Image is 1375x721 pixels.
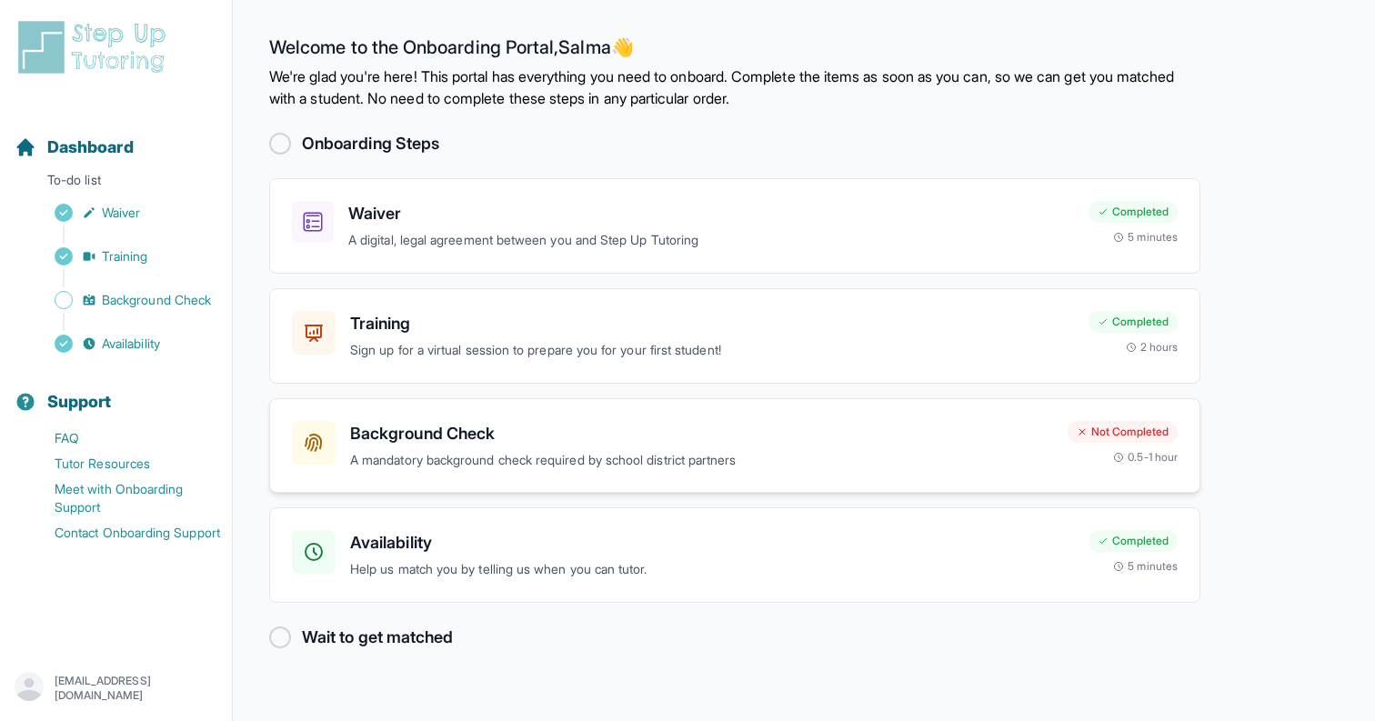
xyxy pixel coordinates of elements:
[102,247,148,265] span: Training
[15,451,232,476] a: Tutor Resources
[102,335,160,353] span: Availability
[350,340,1074,361] p: Sign up for a virtual session to prepare you for your first student!
[1113,559,1178,574] div: 5 minutes
[7,171,225,196] p: To-do list
[7,360,225,422] button: Support
[15,520,232,546] a: Contact Onboarding Support
[1089,201,1178,223] div: Completed
[15,18,176,76] img: logo
[15,287,232,313] a: Background Check
[15,476,232,520] a: Meet with Onboarding Support
[55,674,217,703] p: [EMAIL_ADDRESS][DOMAIN_NAME]
[350,559,1074,580] p: Help us match you by telling us when you can tutor.
[1113,450,1178,465] div: 0.5-1 hour
[102,291,211,309] span: Background Check
[1089,311,1178,333] div: Completed
[269,507,1200,603] a: AvailabilityHelp us match you by telling us when you can tutor.Completed5 minutes
[302,625,453,650] h2: Wait to get matched
[350,450,1053,471] p: A mandatory background check required by school district partners
[269,288,1200,384] a: TrainingSign up for a virtual session to prepare you for your first student!Completed2 hours
[1113,230,1178,245] div: 5 minutes
[348,230,1074,251] p: A digital, legal agreement between you and Step Up Tutoring
[350,530,1074,556] h3: Availability
[102,204,140,222] span: Waiver
[1089,530,1178,552] div: Completed
[269,398,1200,494] a: Background CheckA mandatory background check required by school district partnersNot Completed0.5...
[15,135,134,160] a: Dashboard
[269,178,1200,274] a: WaiverA digital, legal agreement between you and Step Up TutoringCompleted5 minutes
[269,65,1200,109] p: We're glad you're here! This portal has everything you need to onboard. Complete the items as soo...
[47,135,134,160] span: Dashboard
[302,131,439,156] h2: Onboarding Steps
[15,331,232,356] a: Availability
[15,672,217,705] button: [EMAIL_ADDRESS][DOMAIN_NAME]
[350,311,1074,336] h3: Training
[1126,340,1179,355] div: 2 hours
[15,244,232,269] a: Training
[350,421,1053,446] h3: Background Check
[47,389,112,415] span: Support
[15,426,232,451] a: FAQ
[348,201,1074,226] h3: Waiver
[7,105,225,167] button: Dashboard
[269,36,1200,65] h2: Welcome to the Onboarding Portal, Salma 👋
[1068,421,1178,443] div: Not Completed
[15,200,232,225] a: Waiver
